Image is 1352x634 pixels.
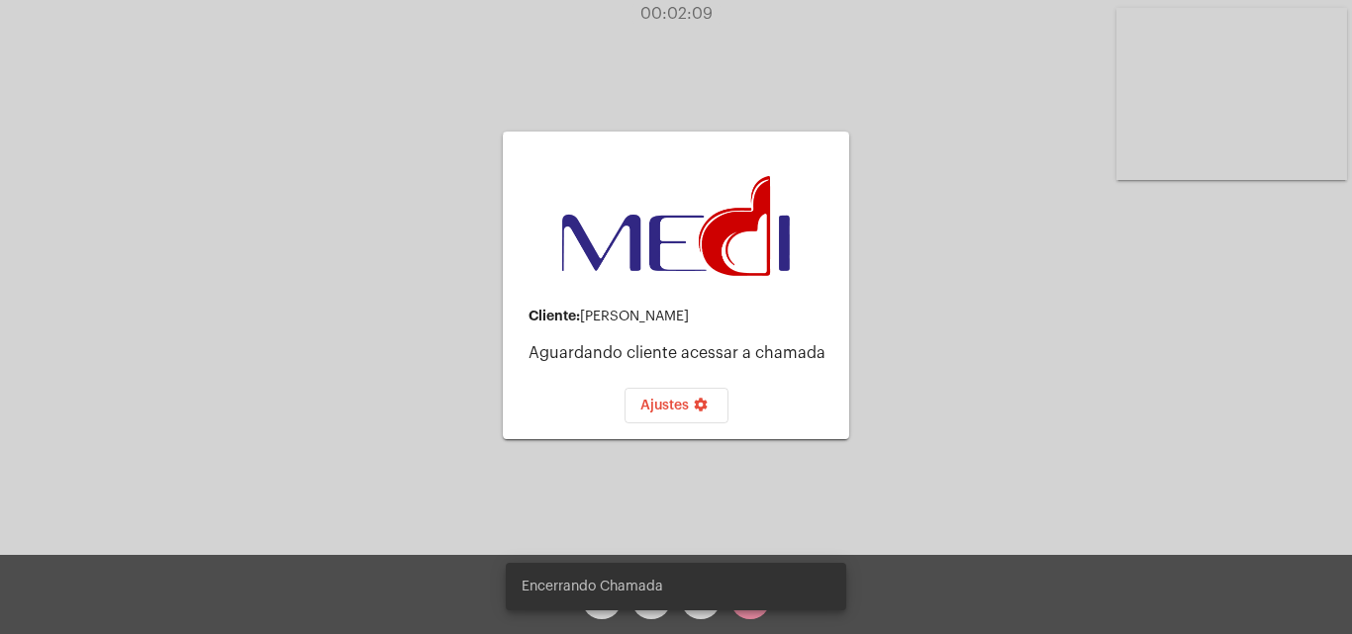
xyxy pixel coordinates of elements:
span: Ajustes [640,399,713,412]
div: [PERSON_NAME] [529,309,833,324]
button: Ajustes [625,388,728,423]
span: Encerrando Chamada [522,577,663,596]
img: d3a1b5fa-500b-b90f-5a1c-719c20e9830b.png [562,176,790,277]
strong: Cliente: [529,309,580,322]
mat-icon: settings [689,397,713,420]
span: 00:02:09 [640,6,713,22]
p: Aguardando cliente acessar a chamada [529,344,833,362]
